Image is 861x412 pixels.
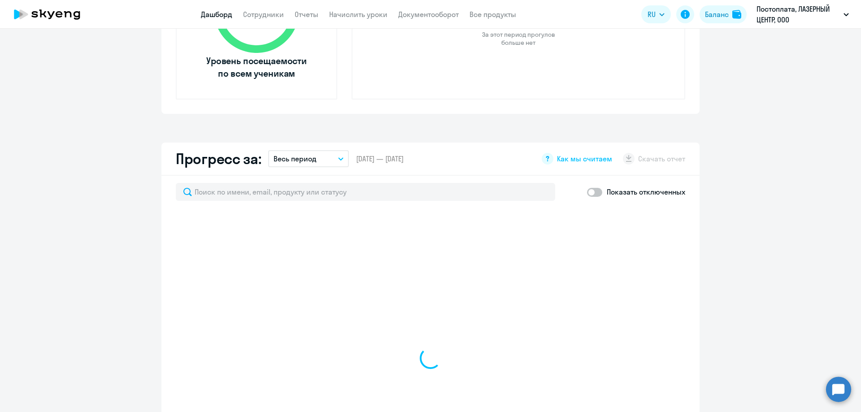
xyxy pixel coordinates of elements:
[398,10,459,19] a: Документооборот
[295,10,318,19] a: Отчеты
[732,10,741,19] img: balance
[268,150,349,167] button: Весь период
[329,10,387,19] a: Начислить уроки
[176,183,555,201] input: Поиск по имени, email, продукту или статусу
[557,154,612,164] span: Как мы считаем
[481,30,556,47] span: За этот период прогулов больше нет
[205,55,308,80] span: Уровень посещаемости по всем ученикам
[700,5,747,23] button: Балансbalance
[356,154,404,164] span: [DATE] — [DATE]
[470,10,516,19] a: Все продукты
[705,9,729,20] div: Баланс
[274,153,317,164] p: Весь период
[243,10,284,19] a: Сотрудники
[757,4,840,25] p: Постоплата, ЛАЗЕРНЫЙ ЦЕНТР, ООО
[201,10,232,19] a: Дашборд
[752,4,853,25] button: Постоплата, ЛАЗЕРНЫЙ ЦЕНТР, ООО
[641,5,671,23] button: RU
[176,150,261,168] h2: Прогресс за:
[648,9,656,20] span: RU
[607,186,685,197] p: Показать отключенных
